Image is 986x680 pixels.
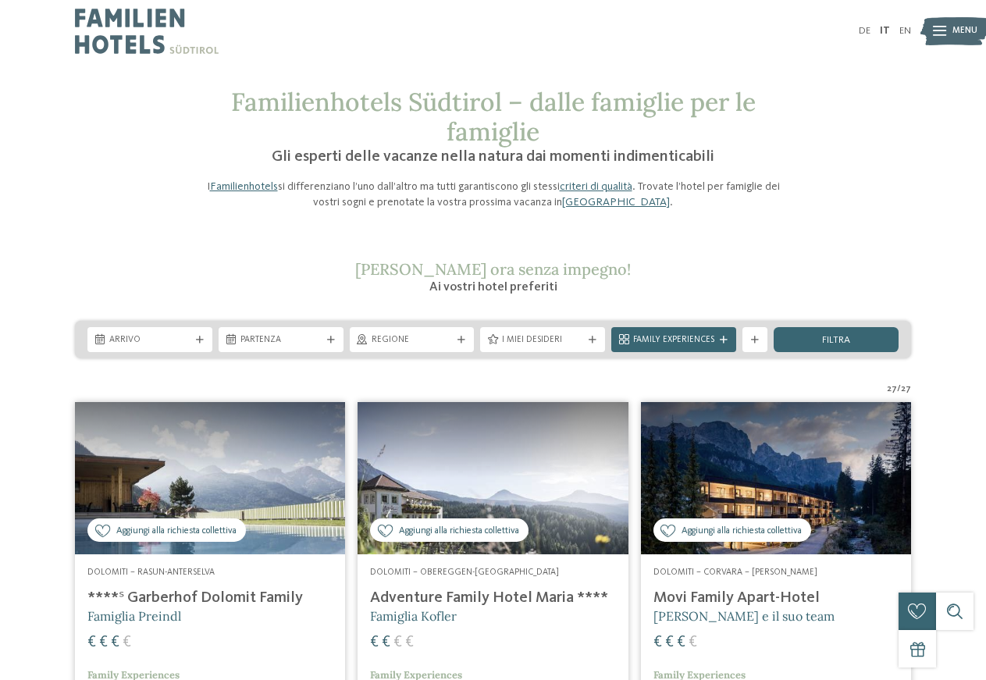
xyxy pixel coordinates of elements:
span: € [87,635,96,650]
span: € [111,635,119,650]
span: / [897,383,901,396]
a: EN [899,26,911,36]
span: Menu [952,25,977,37]
span: Aggiungi alla richiesta collettiva [682,525,802,538]
span: Family Experiences [633,334,714,347]
a: criteri di qualità [560,181,632,192]
span: € [382,635,390,650]
a: DE [859,26,870,36]
span: Aggiungi alla richiesta collettiva [116,525,237,538]
span: Regione [372,334,453,347]
span: € [393,635,402,650]
a: IT [880,26,890,36]
span: € [123,635,131,650]
span: I miei desideri [502,334,583,347]
img: Cercate un hotel per famiglie? Qui troverete solo i migliori! [641,402,911,554]
span: € [405,635,414,650]
span: 27 [901,383,911,396]
span: € [665,635,674,650]
span: Dolomiti – Obereggen-[GEOGRAPHIC_DATA] [370,568,559,577]
span: [PERSON_NAME] e il suo team [653,608,835,624]
span: € [99,635,108,650]
span: filtra [822,336,850,346]
span: Dolomiti – Rasun-Anterselva [87,568,215,577]
span: Ai vostri hotel preferiti [429,281,557,294]
img: Adventure Family Hotel Maria **** [358,402,628,554]
p: I si differenziano l’uno dall’altro ma tutti garantiscono gli stessi . Trovate l’hotel per famigl... [197,179,790,210]
a: [GEOGRAPHIC_DATA] [562,197,670,208]
span: € [689,635,697,650]
span: Arrivo [109,334,190,347]
h4: Movi Family Apart-Hotel [653,589,899,607]
span: Dolomiti – Corvara – [PERSON_NAME] [653,568,817,577]
h4: ****ˢ Garberhof Dolomit Family [87,589,333,607]
span: Famiglia Kofler [370,608,457,624]
span: Gli esperti delle vacanze nella natura dai momenti indimenticabili [272,149,714,165]
span: Aggiungi alla richiesta collettiva [399,525,519,538]
span: € [370,635,379,650]
span: € [677,635,685,650]
span: Famiglia Preindl [87,608,181,624]
span: 27 [887,383,897,396]
span: € [653,635,662,650]
span: Partenza [240,334,322,347]
img: Cercate un hotel per famiglie? Qui troverete solo i migliori! [75,402,345,554]
h4: Adventure Family Hotel Maria **** [370,589,615,607]
span: Familienhotels Südtirol – dalle famiglie per le famiglie [231,86,756,148]
span: [PERSON_NAME] ora senza impegno! [355,259,631,279]
a: Familienhotels [210,181,278,192]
